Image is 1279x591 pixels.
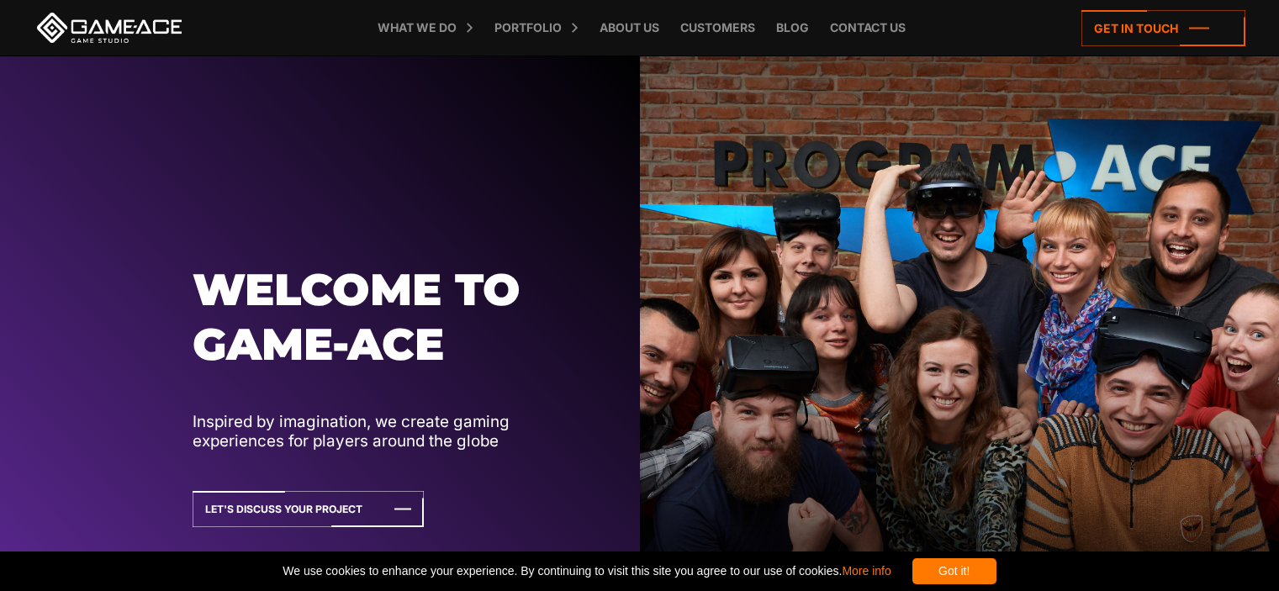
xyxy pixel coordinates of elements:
[193,491,424,527] a: Let's Discuss Your Project
[842,564,891,578] a: More info
[1081,10,1245,46] a: Get in touch
[283,558,891,584] span: We use cookies to enhance your experience. By continuing to visit this site you agree to our use ...
[193,412,590,451] p: Inspired by imagination, we create gaming experiences for players around the globe
[912,558,996,584] div: Got it!
[193,262,590,372] h1: Welcome to Game-ace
